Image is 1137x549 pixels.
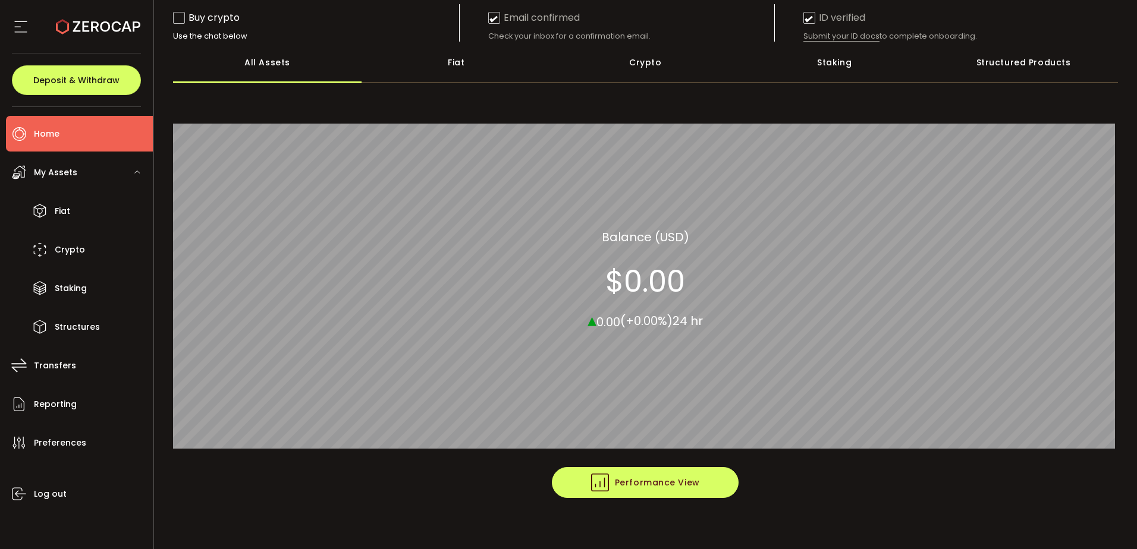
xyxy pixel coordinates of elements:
[673,313,703,329] span: 24 hr
[12,65,141,95] button: Deposit & Withdraw
[55,203,70,220] span: Fiat
[596,313,620,330] span: 0.00
[173,42,362,83] div: All Assets
[929,42,1118,83] div: Structured Products
[551,42,740,83] div: Crypto
[33,76,120,84] span: Deposit & Withdraw
[803,31,880,42] span: Submit your ID docs
[803,31,1090,42] div: to complete onboarding.
[34,357,76,374] span: Transfers
[34,164,77,181] span: My Assets
[803,10,865,25] div: ID verified
[55,241,85,258] span: Crypto
[362,42,551,83] div: Fiat
[602,228,689,245] section: Balance (USD)
[173,31,460,42] div: Use the chat below
[55,280,87,297] span: Staking
[34,485,67,503] span: Log out
[740,42,929,83] div: Staking
[620,313,673,329] span: (+0.00%)
[55,318,100,336] span: Structures
[998,421,1137,549] iframe: Chat Widget
[488,10,580,25] div: Email confirmed
[34,396,77,413] span: Reporting
[552,467,739,498] button: Performance View
[588,307,596,332] span: ▴
[173,10,240,25] div: Buy crypto
[34,434,86,452] span: Preferences
[34,125,59,143] span: Home
[591,474,700,491] span: Performance View
[488,31,775,42] div: Check your inbox for a confirmation email.
[605,263,685,299] section: $0.00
